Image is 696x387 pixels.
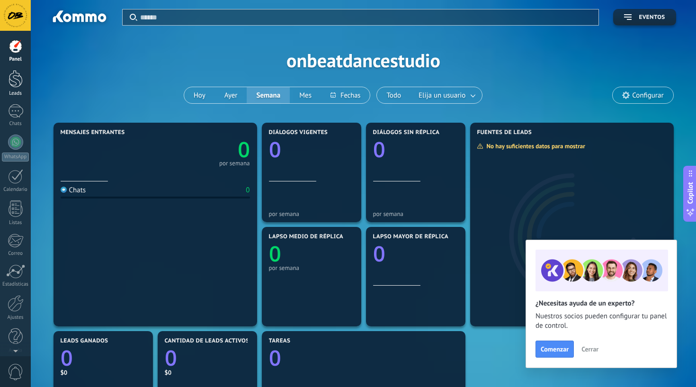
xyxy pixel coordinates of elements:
[269,264,354,271] div: por semana
[61,338,108,344] span: Leads ganados
[219,161,250,166] div: por semana
[269,210,354,217] div: por semana
[2,153,29,162] div: WhatsApp
[373,210,458,217] div: por semana
[2,187,29,193] div: Calendario
[2,90,29,97] div: Leads
[215,87,247,103] button: Ayer
[2,315,29,321] div: Ajustes
[61,343,73,372] text: 0
[238,135,250,164] text: 0
[290,87,321,103] button: Mes
[269,338,291,344] span: Tareas
[269,343,458,372] a: 0
[247,87,290,103] button: Semana
[269,343,281,372] text: 0
[2,56,29,63] div: Panel
[377,87,410,103] button: Todo
[2,281,29,288] div: Estadísticas
[410,87,482,103] button: Elija un usuario
[477,142,592,150] div: No hay suficientes datos para mostrar
[639,14,665,21] span: Eventos
[373,239,385,268] text: 0
[321,87,370,103] button: Fechas
[269,129,328,136] span: Diálogos vigentes
[269,234,344,240] span: Lapso medio de réplica
[2,220,29,226] div: Listas
[61,187,67,193] img: Chats
[373,129,440,136] span: Diálogos sin réplica
[165,343,250,372] a: 0
[61,343,146,372] a: 0
[2,251,29,257] div: Correo
[541,346,569,352] span: Comenzar
[269,135,281,164] text: 0
[2,121,29,127] div: Chats
[535,299,667,308] h2: ¿Necesitas ayuda de un experto?
[184,87,215,103] button: Hoy
[613,9,676,26] button: Eventos
[165,369,250,377] div: $0
[165,338,250,344] span: Cantidad de leads activos
[61,369,146,377] div: $0
[632,91,663,99] span: Configurar
[165,343,177,372] text: 0
[686,182,695,204] span: Copilot
[535,312,667,331] span: Nuestros socios pueden configurar tu panel de control.
[155,135,250,164] a: 0
[577,342,603,356] button: Cerrar
[535,341,574,358] button: Comenzar
[61,186,86,195] div: Chats
[417,89,467,102] span: Elija un usuario
[61,129,125,136] span: Mensajes entrantes
[269,239,281,268] text: 0
[246,186,250,195] div: 0
[373,234,448,240] span: Lapso mayor de réplica
[581,346,598,352] span: Cerrar
[477,129,532,136] span: Fuentes de leads
[373,135,385,164] text: 0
